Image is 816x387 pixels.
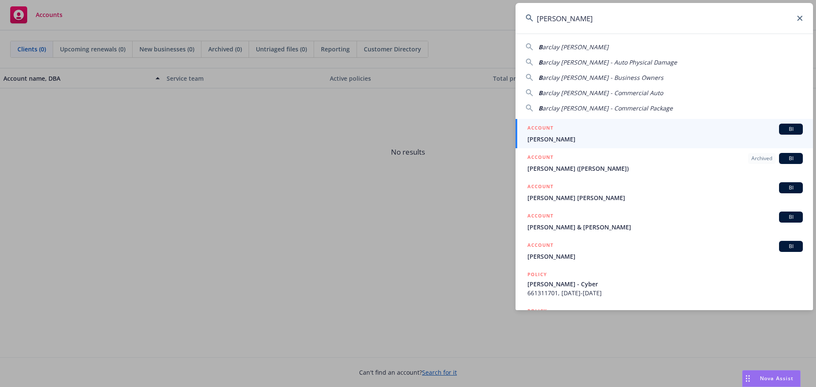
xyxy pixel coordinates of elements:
span: arclay [PERSON_NAME] - Commercial Package [542,104,673,112]
span: 661311701, [DATE]-[DATE] [527,288,803,297]
div: Drag to move [742,370,753,387]
h5: POLICY [527,307,547,315]
a: ACCOUNTBI[PERSON_NAME] [PERSON_NAME] [516,178,813,207]
h5: ACCOUNT [527,124,553,134]
a: POLICY [516,302,813,339]
span: [PERSON_NAME] [PERSON_NAME] [527,193,803,202]
a: ACCOUNTBI[PERSON_NAME] & [PERSON_NAME] [516,207,813,236]
span: [PERSON_NAME] - Cyber [527,280,803,288]
span: B [538,89,542,97]
span: BI [782,243,799,250]
h5: POLICY [527,270,547,279]
span: BI [782,213,799,221]
span: arclay [PERSON_NAME] - Auto Physical Damage [542,58,677,66]
span: [PERSON_NAME] ([PERSON_NAME]) [527,164,803,173]
span: [PERSON_NAME] [527,135,803,144]
h5: ACCOUNT [527,153,553,163]
span: [PERSON_NAME] & [PERSON_NAME] [527,223,803,232]
button: Nova Assist [742,370,801,387]
h5: ACCOUNT [527,182,553,192]
span: B [538,73,542,82]
span: arclay [PERSON_NAME] - Commercial Auto [542,89,663,97]
span: arclay [PERSON_NAME] - Business Owners [542,73,663,82]
span: [PERSON_NAME] [527,252,803,261]
h5: ACCOUNT [527,212,553,222]
span: B [538,58,542,66]
a: ACCOUNTBI[PERSON_NAME] [516,119,813,148]
span: BI [782,184,799,192]
a: ACCOUNTBI[PERSON_NAME] [516,236,813,266]
h5: ACCOUNT [527,241,553,251]
a: POLICY[PERSON_NAME] - Cyber661311701, [DATE]-[DATE] [516,266,813,302]
span: B [538,43,542,51]
span: arclay [PERSON_NAME] [542,43,609,51]
span: Archived [751,155,772,162]
span: BI [782,155,799,162]
input: Search... [516,3,813,34]
span: B [538,104,542,112]
span: Nova Assist [760,375,793,382]
a: ACCOUNTArchivedBI[PERSON_NAME] ([PERSON_NAME]) [516,148,813,178]
span: BI [782,125,799,133]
